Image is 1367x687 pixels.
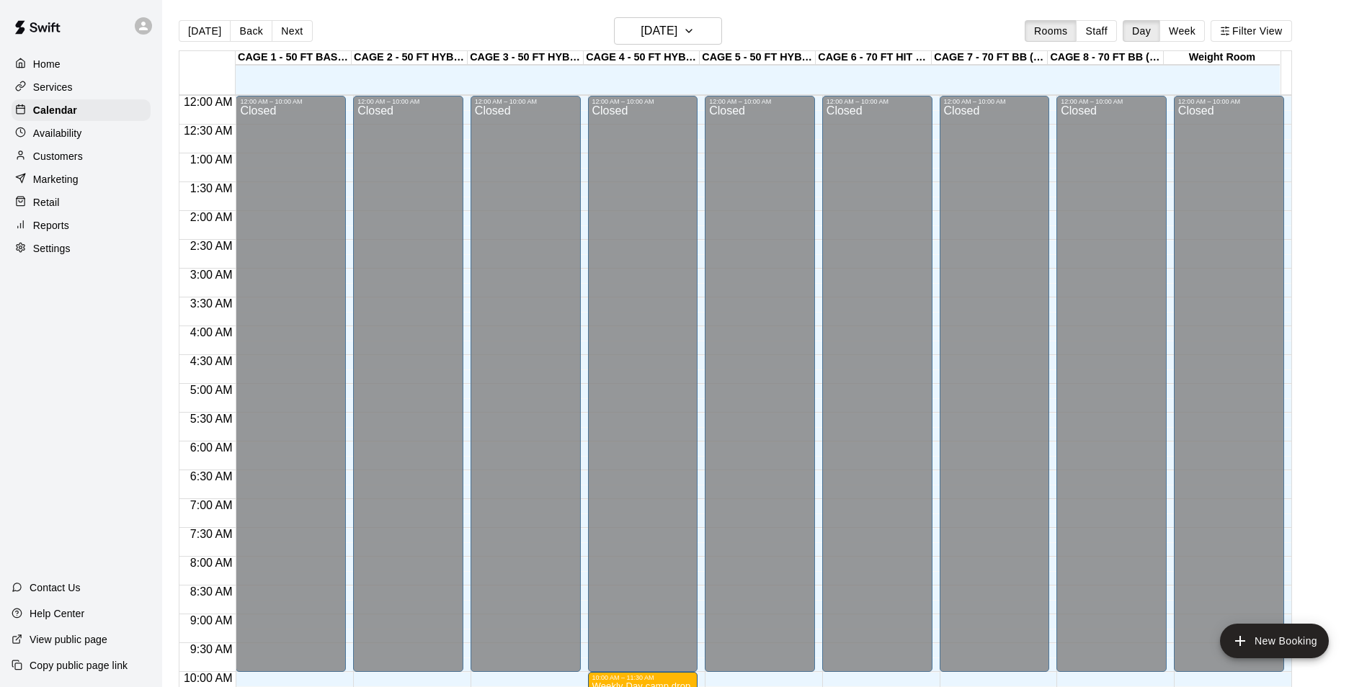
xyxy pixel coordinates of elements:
[705,96,815,672] div: 12:00 AM – 10:00 AM: Closed
[30,580,81,595] p: Contact Us
[357,105,459,677] div: Closed
[187,297,236,310] span: 3:30 AM
[33,172,79,187] p: Marketing
[709,105,811,677] div: Closed
[187,182,236,194] span: 1:30 AM
[230,20,272,42] button: Back
[187,269,236,281] span: 3:00 AM
[33,218,69,233] p: Reports
[30,606,84,621] p: Help Center
[700,51,816,65] div: CAGE 5 - 50 FT HYBRID SB/BB
[592,674,694,681] div: 10:00 AM – 11:30 AM
[641,21,677,41] h6: [DATE]
[822,96,932,672] div: 12:00 AM – 10:00 AM: Closed
[236,51,352,65] div: CAGE 1 - 50 FT BASEBALL w/ Auto Feeder
[179,20,231,42] button: [DATE]
[1061,98,1162,105] div: 12:00 AM – 10:00 AM
[33,195,60,210] p: Retail
[180,125,236,137] span: 12:30 AM
[180,96,236,108] span: 12:00 AM
[187,211,236,223] span: 2:00 AM
[1061,105,1162,677] div: Closed
[1159,20,1205,42] button: Week
[187,441,236,454] span: 6:00 AM
[471,96,581,672] div: 12:00 AM – 10:00 AM: Closed
[1178,98,1280,105] div: 12:00 AM – 10:00 AM
[1220,624,1329,658] button: add
[187,499,236,511] span: 7:00 AM
[588,96,698,672] div: 12:00 AM – 10:00 AM: Closed
[187,557,236,569] span: 8:00 AM
[12,192,151,213] a: Retail
[30,632,107,647] p: View public page
[240,98,342,105] div: 12:00 AM – 10:00 AM
[180,672,236,684] span: 10:00 AM
[352,51,468,65] div: CAGE 2 - 50 FT HYBRID BB/SB
[1025,20,1077,42] button: Rooms
[1164,51,1280,65] div: Weight Room
[614,17,722,45] button: [DATE]
[1048,51,1164,65] div: CAGE 8 - 70 FT BB (w/ pitching mound)
[187,470,236,482] span: 6:30 AM
[475,105,576,677] div: Closed
[12,122,151,144] a: Availability
[272,20,312,42] button: Next
[1056,96,1167,672] div: 12:00 AM – 10:00 AM: Closed
[33,103,77,117] p: Calendar
[944,105,1046,677] div: Closed
[187,614,236,627] span: 9:00 AM
[236,96,346,672] div: 12:00 AM – 10:00 AM: Closed
[944,98,1046,105] div: 12:00 AM – 10:00 AM
[12,53,151,75] a: Home
[1123,20,1160,42] button: Day
[12,145,151,167] a: Customers
[240,105,342,677] div: Closed
[584,51,700,65] div: CAGE 4 - 50 FT HYBRID BB/SB
[33,126,82,140] p: Availability
[468,51,584,65] div: CAGE 3 - 50 FT HYBRID BB/SB
[30,658,128,673] p: Copy public page link
[33,57,61,71] p: Home
[12,238,151,259] a: Settings
[33,149,83,163] p: Customers
[1076,20,1117,42] button: Staff
[592,98,694,105] div: 12:00 AM – 10:00 AM
[187,585,236,598] span: 8:30 AM
[12,169,151,190] a: Marketing
[827,98,928,105] div: 12:00 AM – 10:00 AM
[33,80,73,94] p: Services
[33,241,71,256] p: Settings
[1211,20,1291,42] button: Filter View
[816,51,932,65] div: CAGE 6 - 70 FT HIT TRAX
[12,76,151,98] a: Services
[1174,96,1284,672] div: 12:00 AM – 10:00 AM: Closed
[187,413,236,425] span: 5:30 AM
[357,98,459,105] div: 12:00 AM – 10:00 AM
[187,643,236,655] span: 9:30 AM
[187,240,236,252] span: 2:30 AM
[827,105,928,677] div: Closed
[12,99,151,121] a: Calendar
[187,153,236,166] span: 1:00 AM
[187,326,236,338] span: 4:00 AM
[12,215,151,236] a: Reports
[940,96,1050,672] div: 12:00 AM – 10:00 AM: Closed
[709,98,811,105] div: 12:00 AM – 10:00 AM
[592,105,694,677] div: Closed
[353,96,463,672] div: 12:00 AM – 10:00 AM: Closed
[1178,105,1280,677] div: Closed
[187,528,236,540] span: 7:30 AM
[475,98,576,105] div: 12:00 AM – 10:00 AM
[932,51,1048,65] div: CAGE 7 - 70 FT BB (w/ pitching mound)
[187,384,236,396] span: 5:00 AM
[187,355,236,367] span: 4:30 AM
